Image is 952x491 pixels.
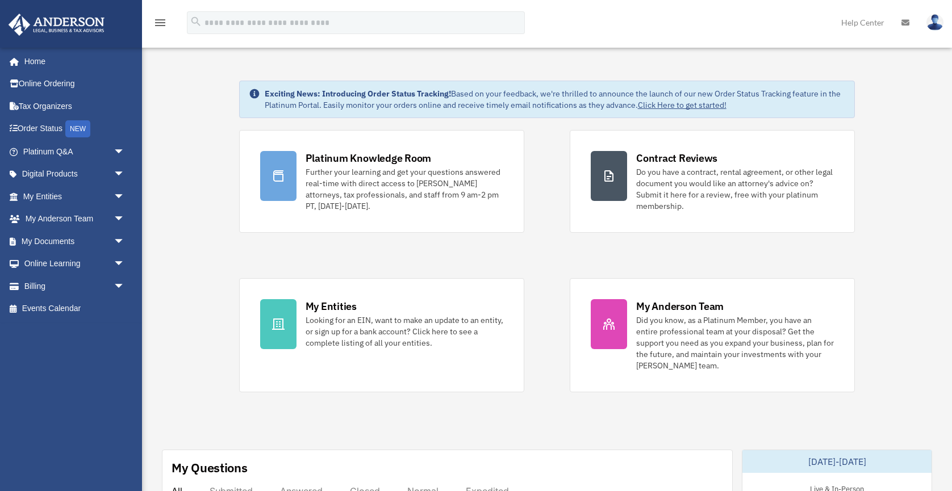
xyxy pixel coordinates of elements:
[172,459,248,476] div: My Questions
[8,95,142,117] a: Tax Organizers
[8,73,142,95] a: Online Ordering
[8,140,142,163] a: Platinum Q&Aarrow_drop_down
[8,253,142,275] a: Online Learningarrow_drop_down
[114,140,136,163] span: arrow_drop_down
[114,208,136,231] span: arrow_drop_down
[742,450,932,473] div: [DATE]-[DATE]
[636,299,724,313] div: My Anderson Team
[265,88,846,111] div: Based on your feedback, we're thrilled to announce the launch of our new Order Status Tracking fe...
[153,16,167,30] i: menu
[306,314,503,349] div: Looking for an EIN, want to make an update to an entity, or sign up for a bank account? Click her...
[8,230,142,253] a: My Documentsarrow_drop_down
[239,278,524,392] a: My Entities Looking for an EIN, want to make an update to an entity, or sign up for a bank accoun...
[636,151,717,165] div: Contract Reviews
[265,89,451,99] strong: Exciting News: Introducing Order Status Tracking!
[8,185,142,208] a: My Entitiesarrow_drop_down
[306,151,432,165] div: Platinum Knowledge Room
[570,278,855,392] a: My Anderson Team Did you know, as a Platinum Member, you have an entire professional team at your...
[8,297,142,320] a: Events Calendar
[65,120,90,137] div: NEW
[114,275,136,298] span: arrow_drop_down
[8,163,142,186] a: Digital Productsarrow_drop_down
[636,314,834,371] div: Did you know, as a Platinum Member, you have an entire professional team at your disposal? Get th...
[114,163,136,186] span: arrow_drop_down
[8,208,142,230] a: My Anderson Teamarrow_drop_down
[114,185,136,208] span: arrow_drop_down
[8,275,142,297] a: Billingarrow_drop_down
[5,14,108,36] img: Anderson Advisors Platinum Portal
[8,50,136,73] a: Home
[190,15,202,28] i: search
[636,166,834,212] div: Do you have a contract, rental agreement, or other legal document you would like an attorney's ad...
[153,20,167,30] a: menu
[926,14,943,31] img: User Pic
[306,166,503,212] div: Further your learning and get your questions answered real-time with direct access to [PERSON_NAM...
[638,100,726,110] a: Click Here to get started!
[8,117,142,141] a: Order StatusNEW
[570,130,855,233] a: Contract Reviews Do you have a contract, rental agreement, or other legal document you would like...
[114,230,136,253] span: arrow_drop_down
[306,299,357,313] div: My Entities
[114,253,136,276] span: arrow_drop_down
[239,130,524,233] a: Platinum Knowledge Room Further your learning and get your questions answered real-time with dire...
